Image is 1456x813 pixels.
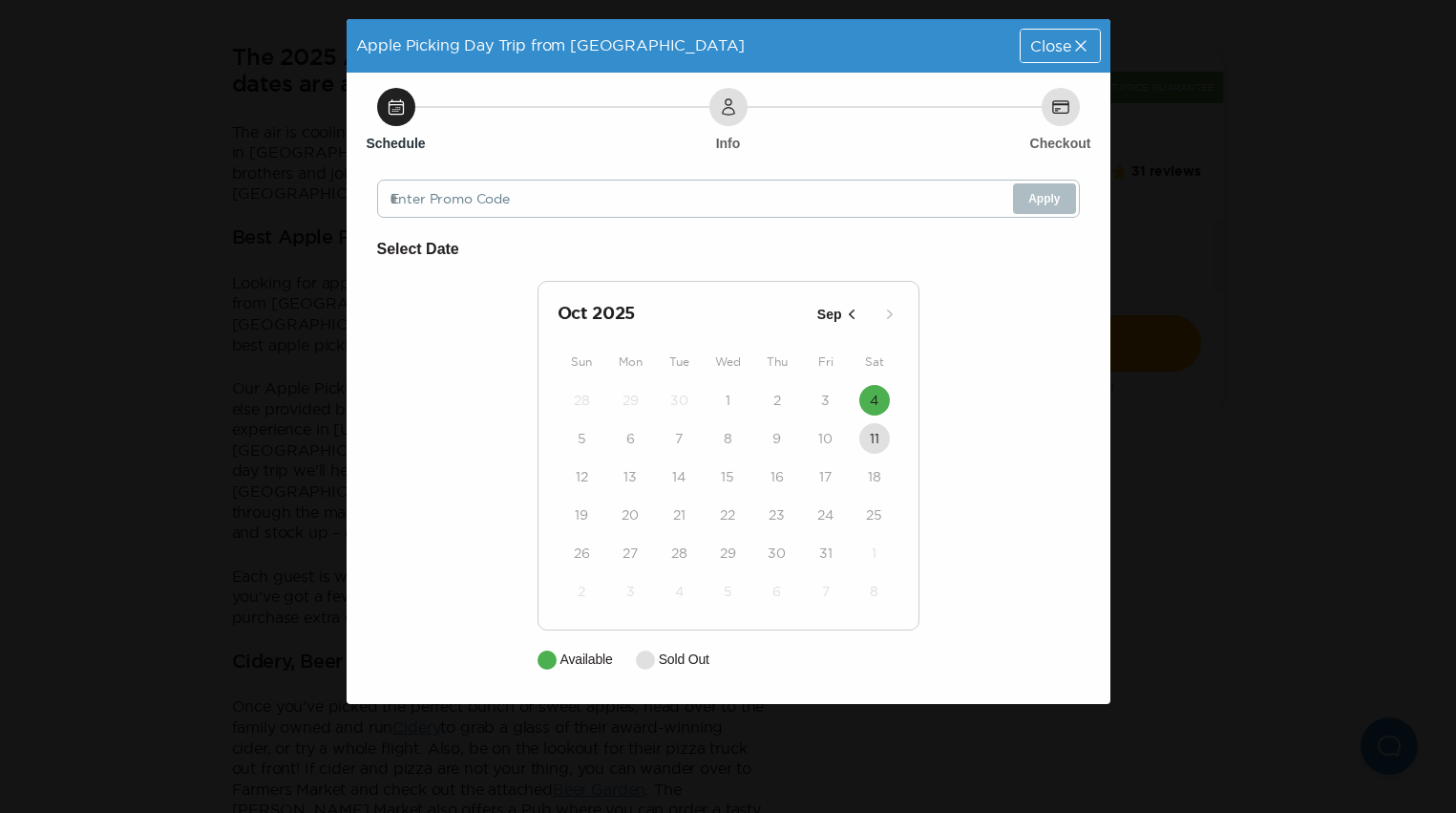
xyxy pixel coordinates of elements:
time: 27 [622,544,638,563]
div: Fri [801,351,850,374]
time: 8 [870,582,878,601]
time: 29 [622,391,639,410]
time: 8 [724,429,732,448]
time: 11 [870,429,879,448]
button: 23 [762,500,792,530]
button: 28 [566,385,597,416]
time: 13 [623,467,637,486]
button: 16 [762,461,792,492]
time: 7 [675,429,683,448]
time: 5 [578,429,586,448]
div: Wed [704,351,752,374]
p: Sep [817,305,842,325]
button: 2 [566,576,597,607]
time: 30 [768,544,786,563]
span: Apple Picking Day Trip from [GEOGRAPHIC_DATA] [356,36,746,53]
time: 15 [721,467,734,486]
button: 24 [811,500,841,530]
button: 9 [762,423,792,454]
time: 2 [578,582,585,601]
button: 25 [859,500,890,530]
button: 30 [762,538,792,568]
time: 9 [772,429,781,448]
time: 20 [622,505,639,524]
button: 12 [566,461,597,492]
h6: Select Date [377,237,1080,262]
h2: Oct 2025 [558,301,812,328]
button: 22 [712,500,743,530]
div: Sun [558,351,606,374]
button: 4 [664,576,694,607]
time: 22 [720,505,735,524]
button: 19 [566,500,597,530]
time: 25 [866,505,882,524]
button: 20 [615,500,645,530]
time: 1 [872,544,876,563]
button: 30 [664,385,694,416]
button: 26 [566,538,597,568]
button: 7 [811,576,841,607]
time: 12 [576,467,588,486]
time: 28 [574,391,590,410]
time: 6 [772,582,781,601]
time: 3 [821,391,830,410]
time: 21 [673,505,686,524]
button: 29 [712,538,743,568]
h6: Checkout [1030,134,1091,153]
time: 28 [671,544,687,563]
time: 3 [626,582,635,601]
p: Sold Out [659,650,709,670]
button: 18 [859,461,890,492]
time: 26 [574,544,590,563]
time: 7 [822,582,830,601]
time: 4 [870,391,878,410]
time: 14 [672,467,686,486]
time: 10 [818,429,833,448]
div: Tue [655,351,704,374]
h6: Schedule [366,134,425,153]
button: 17 [811,461,841,492]
p: Available [560,650,613,670]
button: 3 [811,385,841,416]
button: 29 [615,385,645,416]
time: 18 [868,467,881,486]
time: 17 [819,467,832,486]
button: 1 [859,538,890,568]
div: Sat [850,351,898,374]
button: 6 [762,576,792,607]
button: 31 [811,538,841,568]
button: 7 [664,423,694,454]
button: 5 [712,576,743,607]
time: 23 [769,505,785,524]
button: 2 [762,385,792,416]
button: 10 [811,423,841,454]
button: 14 [664,461,694,492]
time: 4 [675,582,684,601]
time: 16 [770,467,784,486]
time: 1 [726,391,730,410]
button: 21 [664,500,694,530]
button: 11 [859,423,890,454]
div: Mon [606,351,655,374]
button: Sep [812,299,867,331]
button: 13 [615,461,645,492]
button: 1 [712,385,743,416]
span: Close [1030,38,1070,53]
time: 31 [819,544,833,563]
button: 4 [859,385,890,416]
time: 19 [575,505,588,524]
time: 6 [626,429,635,448]
div: Thu [752,351,801,374]
time: 30 [670,391,688,410]
time: 5 [724,582,732,601]
button: 8 [859,576,890,607]
button: 28 [664,538,694,568]
button: 8 [712,423,743,454]
button: 6 [615,423,645,454]
h6: Info [716,134,741,153]
time: 24 [817,505,834,524]
button: 3 [615,576,645,607]
time: 29 [720,544,736,563]
button: 5 [566,423,597,454]
button: 15 [712,461,743,492]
